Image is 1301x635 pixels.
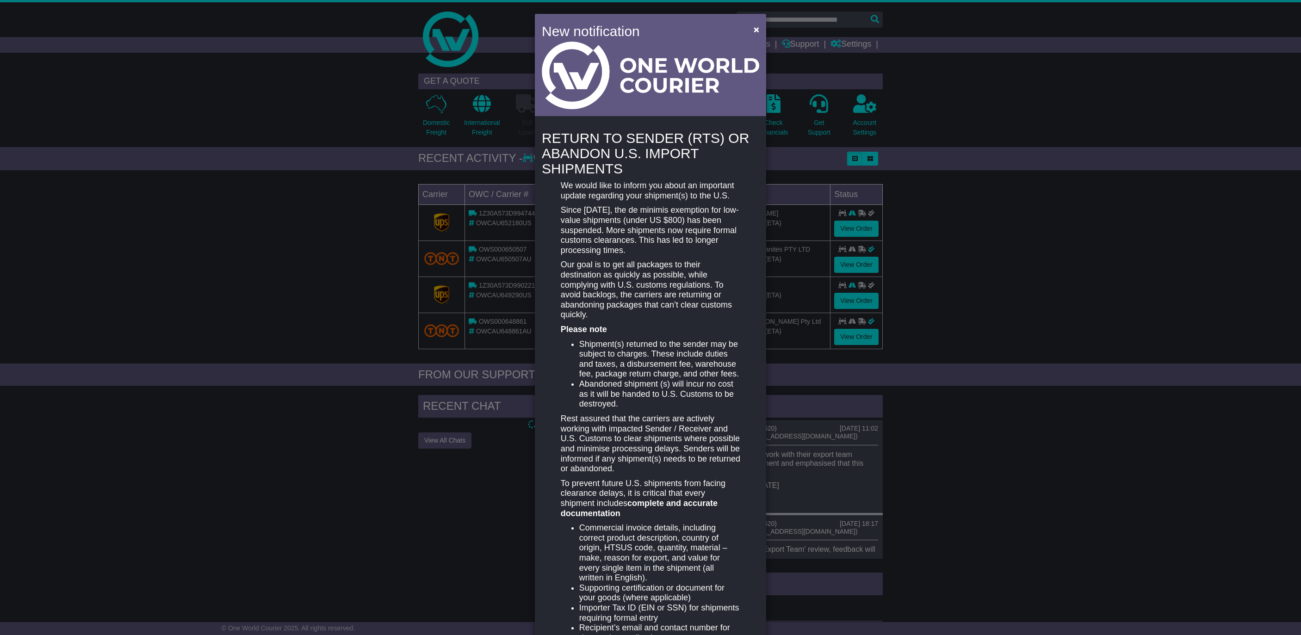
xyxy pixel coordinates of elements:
[561,260,740,320] p: Our goal is to get all packages to their destination as quickly as possible, while complying with...
[754,24,759,35] span: ×
[579,379,740,409] li: Abandoned shipment (s) will incur no cost as it will be handed to U.S. Customs to be destroyed.
[542,130,759,176] h4: RETURN TO SENDER (RTS) OR ABANDON U.S. IMPORT SHIPMENTS
[542,21,740,42] h4: New notification
[542,42,759,109] img: Light
[561,205,740,255] p: Since [DATE], the de minimis exemption for low-value shipments (under US $800) has been suspended...
[579,583,740,603] li: Supporting certification or document for your goods (where applicable)
[579,523,740,583] li: Commercial invoice details, including correct product description, country of origin, HTSUS code,...
[749,20,764,39] button: Close
[561,325,607,334] strong: Please note
[579,339,740,379] li: Shipment(s) returned to the sender may be subject to charges. These include duties and taxes, a d...
[579,603,740,623] li: Importer Tax ID (EIN or SSN) for shipments requiring formal entry
[561,414,740,474] p: Rest assured that the carriers are actively working with impacted Sender / Receiver and U.S. Cust...
[561,181,740,201] p: We would like to inform you about an important update regarding your shipment(s) to the U.S.
[561,499,718,518] strong: complete and accurate documentation
[561,479,740,518] p: To prevent future U.S. shipments from facing clearance delays, it is critical that every shipment...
